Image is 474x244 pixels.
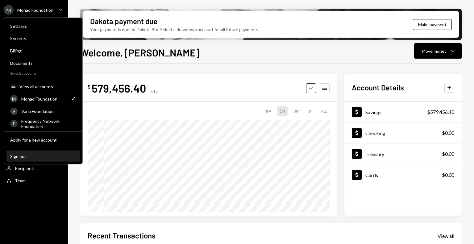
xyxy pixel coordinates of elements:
[442,150,454,158] div: $0.00
[6,105,80,117] a: VVana Foundation
[90,16,157,26] div: Dakota payment due
[88,84,90,90] div: $
[17,7,53,13] div: Monad Foundation
[4,70,82,76] div: Switch accounts
[344,101,462,122] a: Savings$579,456.40
[352,82,404,93] h2: Account Details
[10,36,76,41] div: Security
[10,107,18,115] div: V
[10,60,76,66] div: Documents
[10,120,18,127] div: F
[21,96,66,101] div: Monad Foundation
[344,143,462,164] a: Treasury$0.00
[438,233,454,239] div: View all
[6,57,80,68] a: Documents
[148,89,159,94] div: Total
[10,137,76,142] div: Apply for a new account
[427,108,454,116] div: $579,456.40
[365,130,385,136] div: Checking
[88,230,156,241] h2: Recent Transactions
[344,122,462,143] a: Checking$0.00
[10,23,76,29] div: Settings
[413,19,452,30] button: Make payment
[6,151,80,162] button: Sign out
[306,106,315,116] div: 1Y
[442,129,454,137] div: $0.00
[10,95,18,102] div: M
[422,48,447,54] div: Move money
[15,166,35,171] div: Recipients
[414,43,462,59] button: Move money
[4,175,64,186] a: Team
[291,106,302,116] div: 3M
[6,134,80,146] button: Apply for a new account
[438,232,454,239] a: View all
[6,20,80,31] a: Settings
[90,26,259,33] div: Your payment is due for Dakota Pro. Select a drawdown account for all future payments.
[318,106,330,116] div: ALL
[19,84,76,89] div: View all accounts
[263,106,273,116] div: 1W
[6,45,80,56] a: Billing
[92,81,146,95] div: 579,456.40
[80,46,200,59] h1: Welcome, [PERSON_NAME]
[344,164,462,185] a: Cards$0.00
[365,109,381,115] div: Savings
[6,118,80,129] a: FFrequency Network Foundation
[442,171,454,179] div: $0.00
[6,81,80,92] button: View all accounts
[277,106,288,116] div: 1M
[6,33,80,44] a: Security
[365,151,384,157] div: Treasury
[15,178,26,183] div: Team
[21,118,76,129] div: Frequency Network Foundation
[10,153,76,159] div: Sign out
[4,5,14,15] div: M
[365,172,378,178] div: Cards
[4,163,64,174] a: Recipients
[10,48,76,53] div: Billing
[21,109,76,114] div: Vana Foundation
